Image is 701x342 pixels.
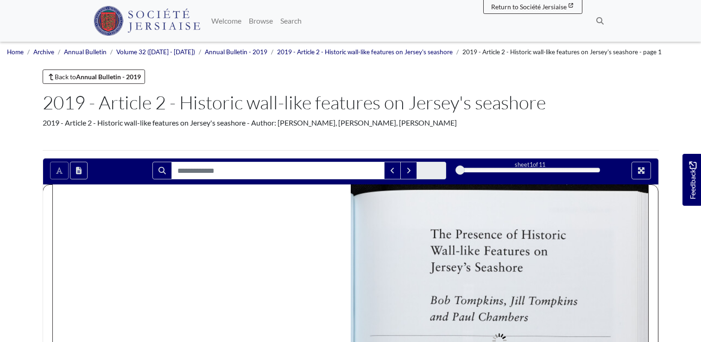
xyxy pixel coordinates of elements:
[64,48,107,56] a: Annual Bulletin
[687,162,698,199] span: Feedback
[116,48,195,56] a: Volume 32 ([DATE] - [DATE])
[277,12,305,30] a: Search
[491,3,567,11] span: Return to Société Jersiaise
[94,6,201,36] img: Société Jersiaise
[171,162,385,179] input: Search for
[384,162,401,179] button: Previous Match
[400,162,417,179] button: Next Match
[530,161,533,168] span: 1
[245,12,277,30] a: Browse
[43,117,659,128] div: 2019 - Article 2 - Historic wall-like features on Jersey's seashore - Author: [PERSON_NAME], [PER...
[632,162,651,179] button: Full screen mode
[70,162,88,179] button: Open transcription window
[682,154,701,206] a: Would you like to provide feedback?
[152,162,172,179] button: Search
[277,48,453,56] a: 2019 - Article 2 - Historic wall-like features on Jersey's seashore
[33,48,54,56] a: Archive
[76,73,141,81] strong: Annual Bulletin - 2019
[43,91,659,114] h1: 2019 - Article 2 - Historic wall-like features on Jersey's seashore
[462,48,662,56] span: 2019 - Article 2 - Historic wall-like features on Jersey's seashore - page 1
[94,4,201,38] a: Société Jersiaise logo
[7,48,24,56] a: Home
[208,12,245,30] a: Welcome
[50,162,69,179] button: Toggle text selection (Alt+T)
[43,70,145,84] a: Back toAnnual Bulletin - 2019
[460,160,600,169] div: sheet of 11
[205,48,267,56] a: Annual Bulletin - 2019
